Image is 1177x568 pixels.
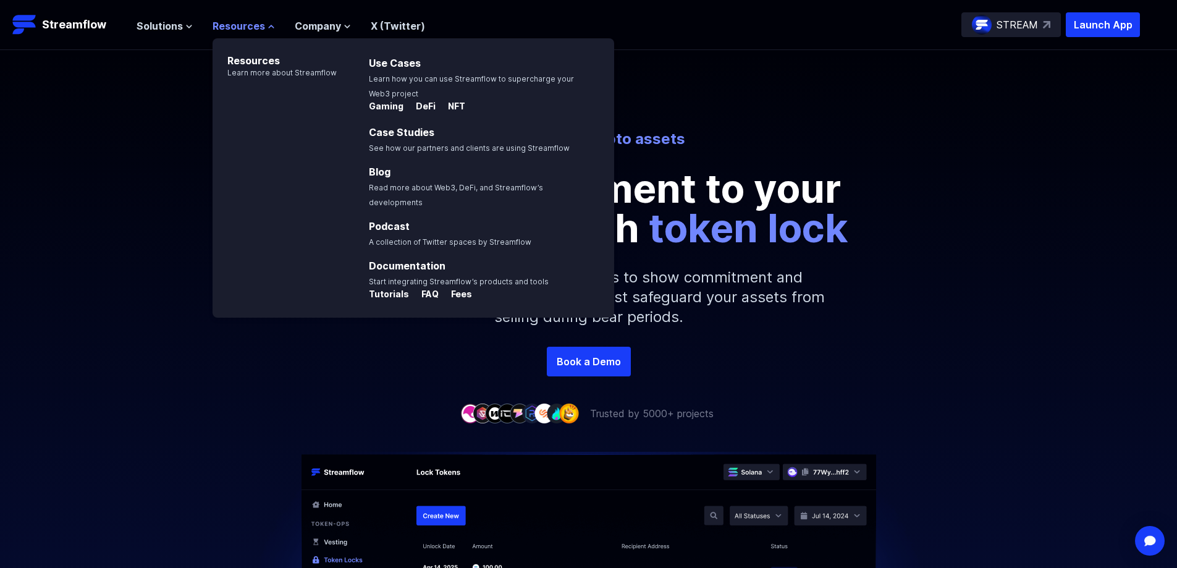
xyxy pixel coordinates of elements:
[438,100,465,112] p: NFT
[972,15,992,35] img: streamflow-logo-circle.png
[411,289,441,302] a: FAQ
[369,288,409,300] p: Tutorials
[406,101,438,114] a: DeFi
[547,347,631,376] a: Book a Demo
[369,220,410,232] a: Podcast
[1066,12,1140,37] button: Launch App
[213,19,275,33] button: Resources
[369,100,403,112] p: Gaming
[213,38,337,68] p: Resources
[590,406,714,421] p: Trusted by 5000+ projects
[369,57,421,69] a: Use Cases
[295,19,351,33] button: Company
[438,101,465,114] a: NFT
[369,237,531,247] span: A collection of Twitter spaces by Streamflow
[497,404,517,423] img: company-4
[369,101,406,114] a: Gaming
[547,404,567,423] img: company-8
[12,12,124,37] a: Streamflow
[213,19,265,33] span: Resources
[510,404,529,423] img: company-5
[369,183,543,207] span: Read more about Web3, DeFi, and Streamflow’s developments
[441,288,472,300] p: Fees
[369,126,434,138] a: Case Studies
[295,19,341,33] span: Company
[485,404,505,423] img: company-3
[369,166,390,178] a: Blog
[371,20,425,32] a: X (Twitter)
[369,277,549,286] span: Start integrating Streamflow’s products and tools
[1135,526,1165,556] div: Open Intercom Messenger
[369,289,411,302] a: Tutorials
[406,100,436,112] p: DeFi
[473,404,492,423] img: company-2
[649,204,848,252] span: token lock
[369,260,445,272] a: Documentation
[997,17,1038,32] p: STREAM
[534,404,554,423] img: company-7
[1043,21,1050,28] img: top-right-arrow.svg
[441,289,472,302] a: Fees
[369,74,574,98] span: Learn how you can use Streamflow to supercharge your Web3 project
[460,404,480,423] img: company-1
[559,404,579,423] img: company-9
[137,19,183,33] span: Solutions
[137,19,193,33] button: Solutions
[961,12,1061,37] a: STREAM
[411,288,439,300] p: FAQ
[213,68,337,78] p: Learn more about Streamflow
[42,16,106,33] p: Streamflow
[12,12,37,37] img: Streamflow Logo
[522,404,542,423] img: company-6
[369,143,570,153] span: See how our partners and clients are using Streamflow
